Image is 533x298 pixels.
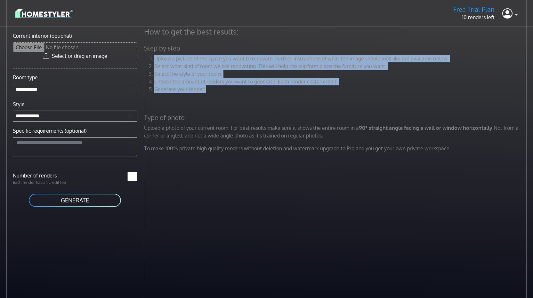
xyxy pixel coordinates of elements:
h5: Step by step [140,44,532,52]
label: Room type [13,74,38,81]
li: Select what kind of room we are renovating. This will help the platform place the furniture you w... [154,62,528,70]
label: Style [13,100,25,108]
p: Upload a photo of your current room. For best results make sure it shows the entire room in a Not... [140,124,532,139]
p: Each render has a 1 credit fee [9,179,75,185]
li: Choose the amount of renders you want to generate. Each render costs 1 credit. [154,78,528,85]
button: GENERATE [28,193,122,208]
h4: How to get the best results: [140,27,532,36]
p: 10 renders left [453,13,495,21]
img: logo-3de290ba35641baa71223ecac5eacb59cb85b4c7fdf211dc9aaecaaee71ea2f8.svg [15,8,73,19]
h5: Type of photo [140,114,532,122]
li: Upload a picture of the space you want to renovate. Further instructions of what the image should... [154,55,528,62]
p: To make 100% private high quality renders without deletion and watermark upgrade to Pro and you g... [140,145,532,152]
li: Generate your render! [154,85,528,93]
strong: 90° straight angle facing a wall or window horizontally. [359,125,494,131]
label: Number of renders [9,172,75,179]
li: Select the style of your room. [154,70,528,78]
h5: Free Trial Plan [453,5,495,13]
label: Current interior (optional) [13,32,72,40]
label: Specific requirements (optional) [13,127,87,135]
